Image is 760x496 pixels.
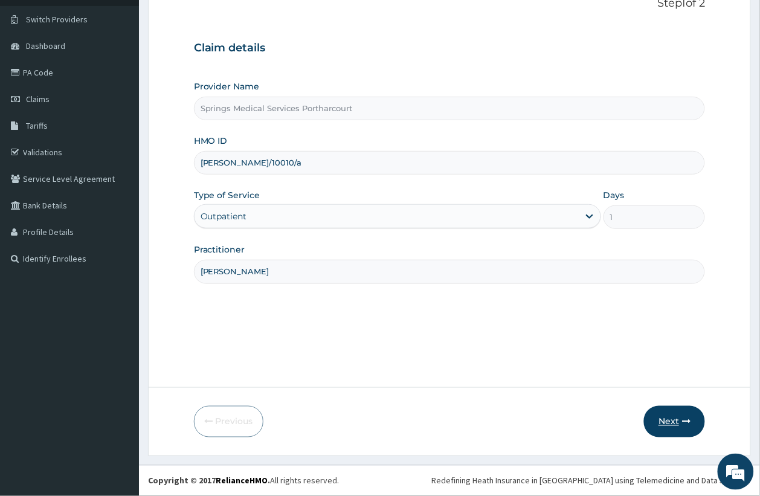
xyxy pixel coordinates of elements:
[148,475,270,486] strong: Copyright © 2017 .
[194,42,706,55] h3: Claim details
[26,14,88,25] span: Switch Providers
[194,406,263,437] button: Previous
[139,465,760,496] footer: All rights reserved.
[644,406,705,437] button: Next
[26,40,65,51] span: Dashboard
[194,135,228,147] label: HMO ID
[6,330,230,372] textarea: Type your message and hit 'Enter'
[216,475,268,486] a: RelianceHMO
[604,189,625,201] label: Days
[22,60,49,91] img: d_794563401_company_1708531726252_794563401
[26,94,50,105] span: Claims
[63,68,203,83] div: Chat with us now
[201,210,247,222] div: Outpatient
[194,151,706,175] input: Enter HMO ID
[194,80,260,92] label: Provider Name
[198,6,227,35] div: Minimize live chat window
[70,152,167,274] span: We're online!
[26,120,48,131] span: Tariffs
[194,243,245,256] label: Practitioner
[431,475,751,487] div: Redefining Heath Insurance in [GEOGRAPHIC_DATA] using Telemedicine and Data Science!
[194,189,260,201] label: Type of Service
[194,260,706,283] input: Enter Name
